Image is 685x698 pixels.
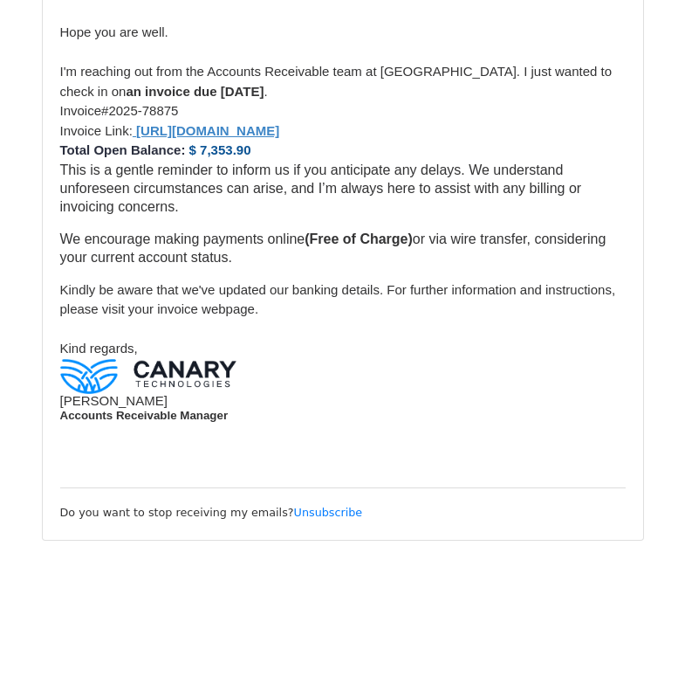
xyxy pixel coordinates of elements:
strong: an invoice due [DATE] [126,84,264,99]
span: or via wire transfer, considering your current account status. [60,232,606,265]
font: $ 7,353.90 [189,142,251,157]
span: [PERSON_NAME] [60,393,168,408]
small: Do you want to stop receiving my emails? [60,506,363,519]
span: Total Open Balance: [60,142,186,157]
strong: (Free of Charge) [305,232,413,246]
span: This is a gentle reminder to inform us if you anticipate any delays. We understand unforeseen cir... [60,162,582,214]
span: Accounts Receivable Manager [60,409,229,422]
span: Invoice# [60,103,109,118]
li: 2025-78875 [60,101,626,121]
img: c29b55174a6d10e35b8ed12ea38c4a16ab5ad042.png [60,359,236,394]
a: Unsubscribe [294,506,363,519]
span: Invoice Link: [60,123,137,138]
u: [URL][DOMAIN_NAME] [136,123,279,138]
span: I'm reaching out from the Accounts Receivable team at [GEOGRAPHIC_DATA]. I just wanted to check i... [60,64,613,99]
span: Kindly be aware that we've updated our banking details. For further information and instructions,... [60,282,616,317]
iframe: Chat Widget [598,614,685,698]
span: Hope you are well. [60,24,168,39]
span: We encourage making payments online [60,232,305,246]
span: Kind regards, [60,341,138,356]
